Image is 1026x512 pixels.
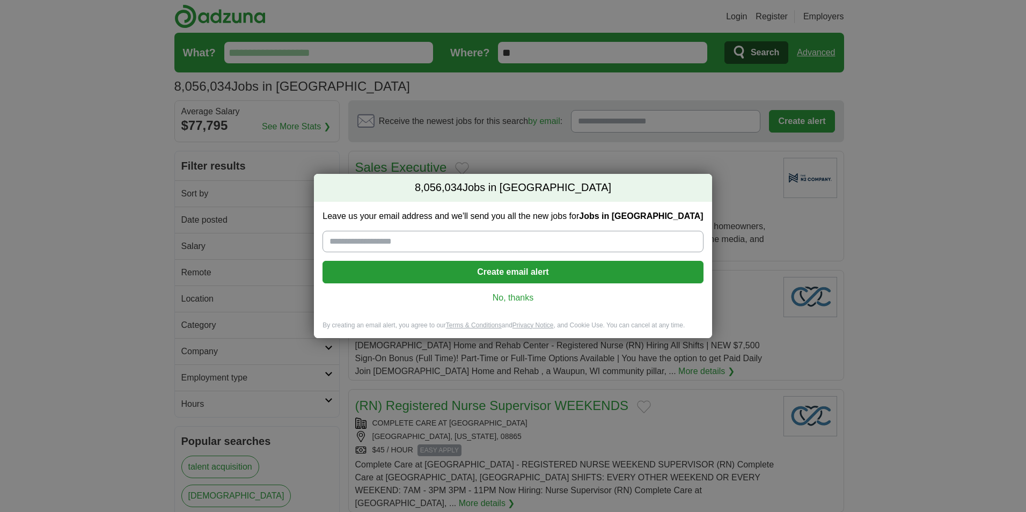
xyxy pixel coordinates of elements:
h2: Jobs in [GEOGRAPHIC_DATA] [314,174,712,202]
a: Privacy Notice [512,321,554,329]
button: Create email alert [323,261,703,283]
a: Terms & Conditions [446,321,502,329]
label: Leave us your email address and we'll send you all the new jobs for [323,210,703,222]
a: No, thanks [331,292,694,304]
div: By creating an email alert, you agree to our and , and Cookie Use. You can cancel at any time. [314,321,712,339]
strong: Jobs in [GEOGRAPHIC_DATA] [579,211,703,221]
span: 8,056,034 [415,180,463,195]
